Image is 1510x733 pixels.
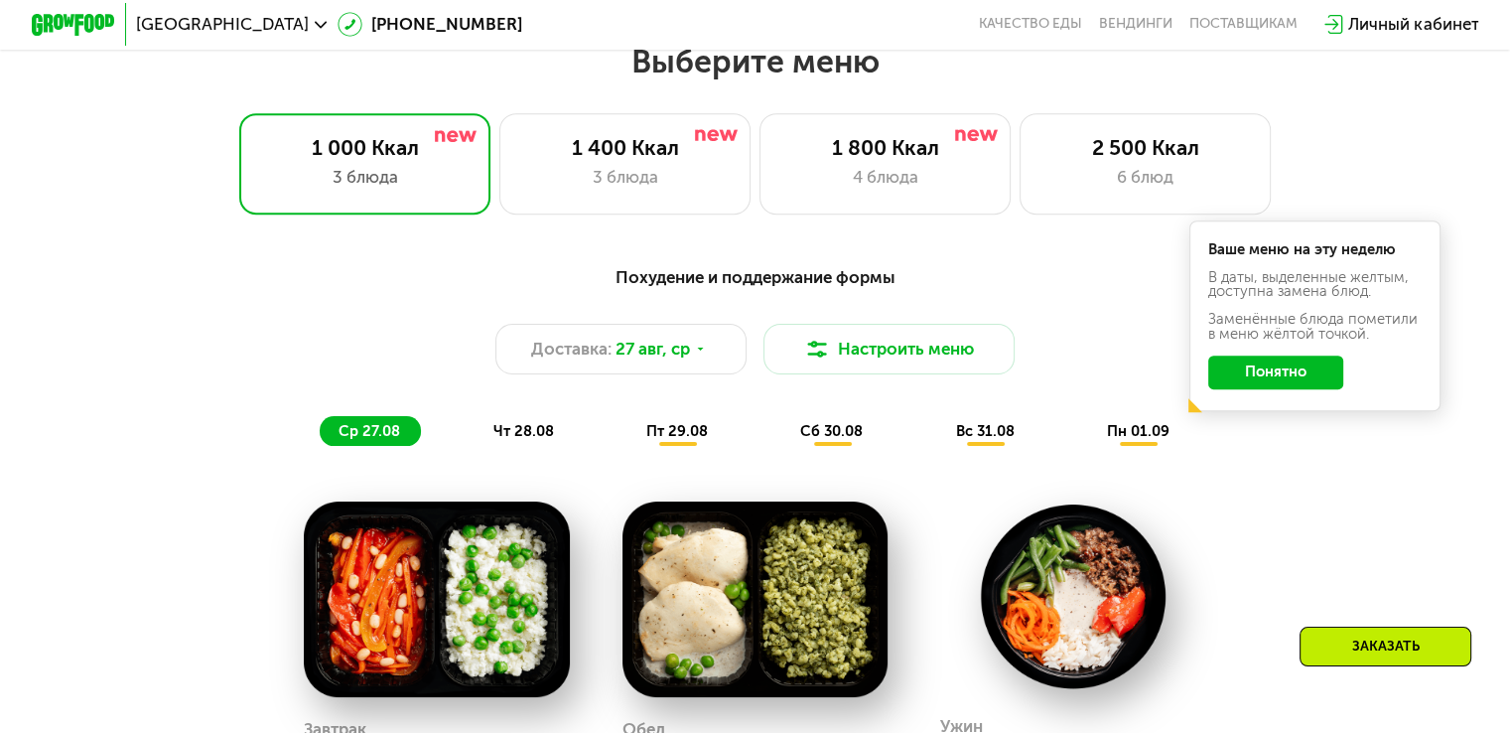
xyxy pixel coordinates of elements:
span: пн 01.09 [1107,422,1169,440]
div: Похудение и поддержание формы [134,264,1376,290]
a: Качество еды [979,16,1082,33]
div: В даты, выделенные желтым, доступна замена блюд. [1208,270,1423,300]
div: поставщикам [1189,16,1298,33]
a: [PHONE_NUMBER] [338,12,522,37]
div: 1 800 Ккал [781,135,989,160]
div: 2 500 Ккал [1041,135,1249,160]
span: чт 28.08 [492,422,553,440]
div: Личный кабинет [1348,12,1478,37]
div: Заменённые блюда пометили в меню жёлтой точкой. [1208,312,1423,342]
button: Настроить меню [763,324,1016,374]
a: Вендинги [1099,16,1172,33]
div: 6 блюд [1041,165,1249,190]
span: пт 29.08 [646,422,708,440]
h2: Выберите меню [68,42,1443,81]
div: 1 400 Ккал [521,135,729,160]
div: 1 000 Ккал [261,135,469,160]
div: 3 блюда [261,165,469,190]
div: Ваше меню на эту неделю [1208,242,1423,257]
span: ср 27.08 [339,422,400,440]
span: сб 30.08 [800,422,863,440]
span: вс 31.08 [955,422,1014,440]
span: 27 авг, ср [616,337,690,362]
span: [GEOGRAPHIC_DATA] [136,16,309,33]
span: Доставка: [531,337,612,362]
div: 3 блюда [521,165,729,190]
button: Понятно [1208,356,1343,389]
div: Заказать [1300,627,1471,666]
div: 4 блюда [781,165,989,190]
